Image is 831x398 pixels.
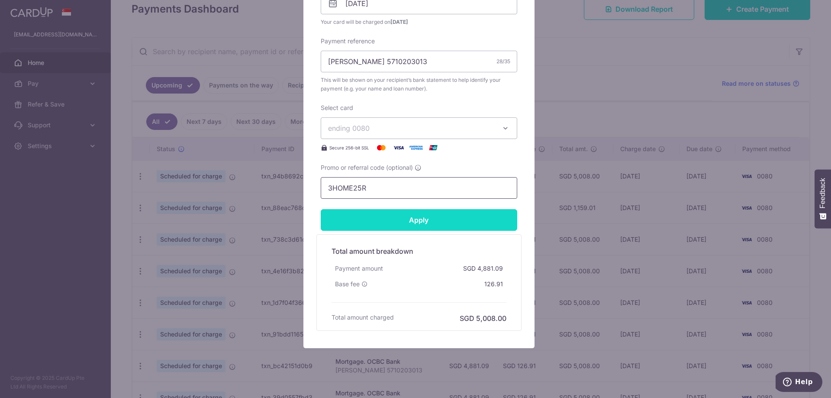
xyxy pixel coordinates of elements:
[373,142,390,153] img: Mastercard
[321,76,517,93] span: This will be shown on your recipient’s bank statement to help identify your payment (e.g. your na...
[321,104,353,112] label: Select card
[329,144,369,151] span: Secure 256-bit SSL
[321,163,413,172] span: Promo or referral code (optional)
[332,261,387,276] div: Payment amount
[481,276,506,292] div: 126.91
[496,57,510,66] div: 28/35
[425,142,442,153] img: UnionPay
[390,19,408,25] span: [DATE]
[815,169,831,228] button: Feedback - Show survey
[321,117,517,139] button: ending 0080
[321,209,517,231] input: Apply
[332,246,506,256] h5: Total amount breakdown
[321,37,375,45] label: Payment reference
[390,142,407,153] img: Visa
[460,261,506,276] div: SGD 4,881.09
[332,313,394,322] h6: Total amount charged
[335,280,360,288] span: Base fee
[407,142,425,153] img: American Express
[321,18,517,26] span: Your card will be charged on
[328,124,370,133] span: ending 0080
[776,372,822,394] iframe: Opens a widget where you can find more information
[460,313,506,324] h6: SGD 5,008.00
[819,178,827,208] span: Feedback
